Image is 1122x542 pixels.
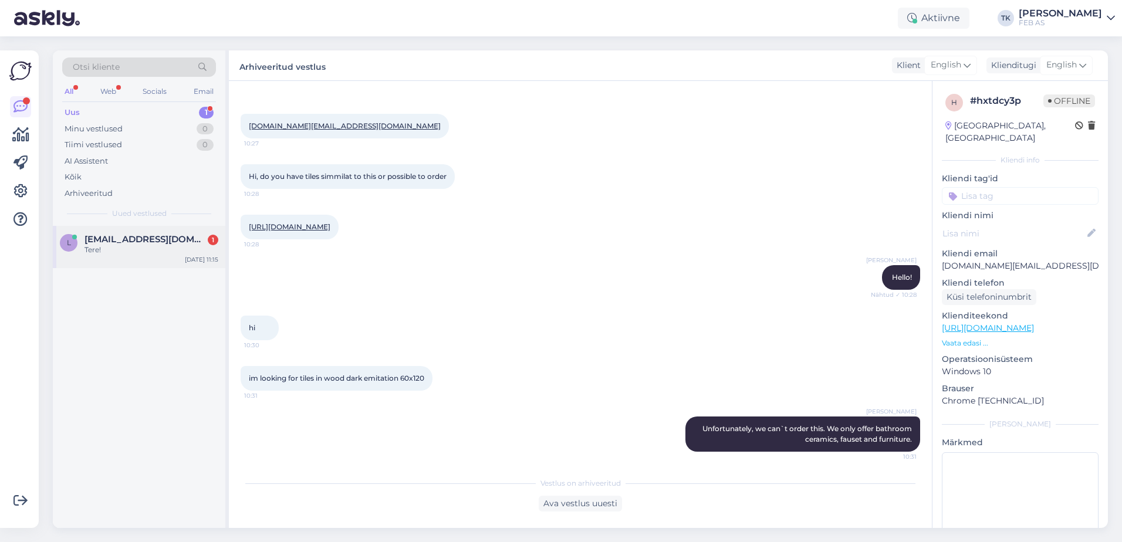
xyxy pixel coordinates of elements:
[873,452,917,461] span: 10:31
[1043,94,1095,107] span: Offline
[65,155,108,167] div: AI Assistent
[185,255,218,264] div: [DATE] 11:15
[539,496,622,511] div: Ava vestlus uuesti
[942,353,1099,365] p: Operatsioonisüsteem
[970,94,1043,108] div: # hxtdcy3p
[540,478,621,489] span: Vestlus on arhiveeritud
[199,107,214,118] div: 1
[986,59,1036,72] div: Klienditugi
[892,59,921,72] div: Klient
[942,155,1099,165] div: Kliendi info
[942,248,1099,260] p: Kliendi email
[942,172,1099,185] p: Kliendi tag'id
[67,238,71,247] span: l
[1019,18,1102,28] div: FEB AS
[249,172,447,181] span: Hi, do you have tiles simmilat to this or possible to order
[942,289,1036,305] div: Küsi telefoninumbrit
[85,234,207,245] span: loikubirgit@gmail.com
[942,436,1099,449] p: Märkmed
[942,277,1099,289] p: Kliendi telefon
[942,338,1099,348] p: Vaata edasi ...
[942,310,1099,322] p: Klienditeekond
[244,391,288,400] span: 10:31
[197,139,214,151] div: 0
[871,290,917,299] span: Nähtud ✓ 10:28
[62,84,76,99] div: All
[942,260,1099,272] p: [DOMAIN_NAME][EMAIL_ADDRESS][DOMAIN_NAME]
[244,139,288,148] span: 10:27
[249,121,441,130] a: [DOMAIN_NAME][EMAIL_ADDRESS][DOMAIN_NAME]
[9,60,32,82] img: Askly Logo
[866,256,917,265] span: [PERSON_NAME]
[702,424,914,443] span: Unfortunately, we can`t order this. We only offer bathroom ceramics, fauset and furniture.
[197,123,214,135] div: 0
[1046,59,1077,72] span: English
[249,374,424,382] span: im looking for tiles in wood dark emitation 60x120
[244,189,288,198] span: 10:28
[942,209,1099,222] p: Kliendi nimi
[85,245,218,255] div: Tere!
[65,139,122,151] div: Tiimi vestlused
[191,84,216,99] div: Email
[65,171,82,183] div: Kõik
[73,61,120,73] span: Otsi kliente
[898,8,969,29] div: Aktiivne
[942,227,1085,240] input: Lisa nimi
[249,323,255,332] span: hi
[140,84,169,99] div: Socials
[244,240,288,249] span: 10:28
[892,273,912,282] span: Hello!
[65,107,80,118] div: Uus
[942,419,1099,429] div: [PERSON_NAME]
[1019,9,1102,18] div: [PERSON_NAME]
[112,208,167,219] span: Uued vestlused
[208,235,218,245] div: 1
[942,365,1099,378] p: Windows 10
[945,120,1075,144] div: [GEOGRAPHIC_DATA], [GEOGRAPHIC_DATA]
[942,187,1099,205] input: Lisa tag
[1019,9,1115,28] a: [PERSON_NAME]FEB AS
[998,10,1014,26] div: TK
[65,188,113,199] div: Arhiveeritud
[942,395,1099,407] p: Chrome [TECHNICAL_ID]
[239,57,326,73] label: Arhiveeritud vestlus
[942,382,1099,395] p: Brauser
[951,98,957,107] span: h
[98,84,119,99] div: Web
[866,407,917,416] span: [PERSON_NAME]
[244,341,288,350] span: 10:30
[65,123,123,135] div: Minu vestlused
[942,323,1034,333] a: [URL][DOMAIN_NAME]
[249,222,330,231] a: [URL][DOMAIN_NAME]
[931,59,961,72] span: English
